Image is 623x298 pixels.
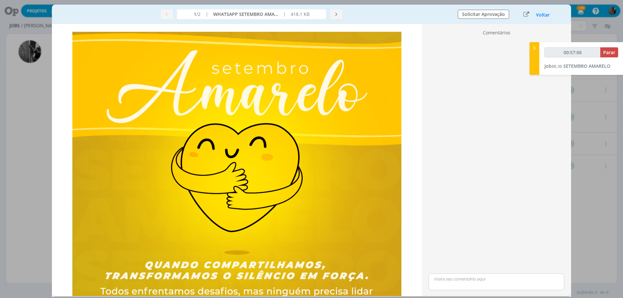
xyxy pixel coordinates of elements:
div: Comentários [426,29,567,39]
div: dialog [52,5,571,297]
button: Parar [600,47,618,57]
span: 88.36 [552,63,562,69]
a: Job88.36SETEMBRO AMARELO [544,63,610,69]
span: Parar [603,49,615,55]
span: SETEMBRO AMARELO [563,63,610,69]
